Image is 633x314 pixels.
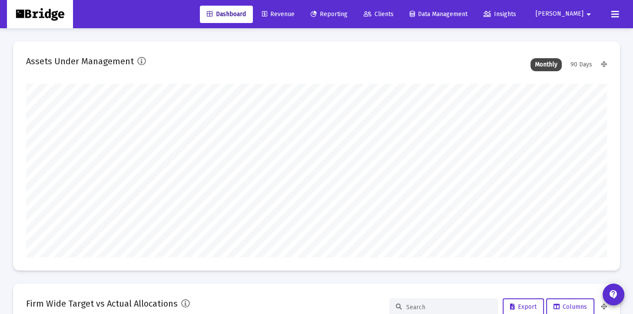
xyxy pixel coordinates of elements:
[510,303,537,311] span: Export
[304,6,355,23] a: Reporting
[536,10,583,18] span: [PERSON_NAME]
[311,10,348,18] span: Reporting
[608,289,619,300] mat-icon: contact_support
[255,6,302,23] a: Revenue
[357,6,401,23] a: Clients
[262,10,295,18] span: Revenue
[477,6,523,23] a: Insights
[13,6,66,23] img: Dashboard
[525,5,604,23] button: [PERSON_NAME]
[484,10,516,18] span: Insights
[553,303,587,311] span: Columns
[406,304,491,311] input: Search
[200,6,253,23] a: Dashboard
[403,6,474,23] a: Data Management
[410,10,467,18] span: Data Management
[364,10,394,18] span: Clients
[207,10,246,18] span: Dashboard
[530,58,562,71] div: Monthly
[566,58,597,71] div: 90 Days
[26,297,178,311] h2: Firm Wide Target vs Actual Allocations
[26,54,134,68] h2: Assets Under Management
[583,6,594,23] mat-icon: arrow_drop_down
